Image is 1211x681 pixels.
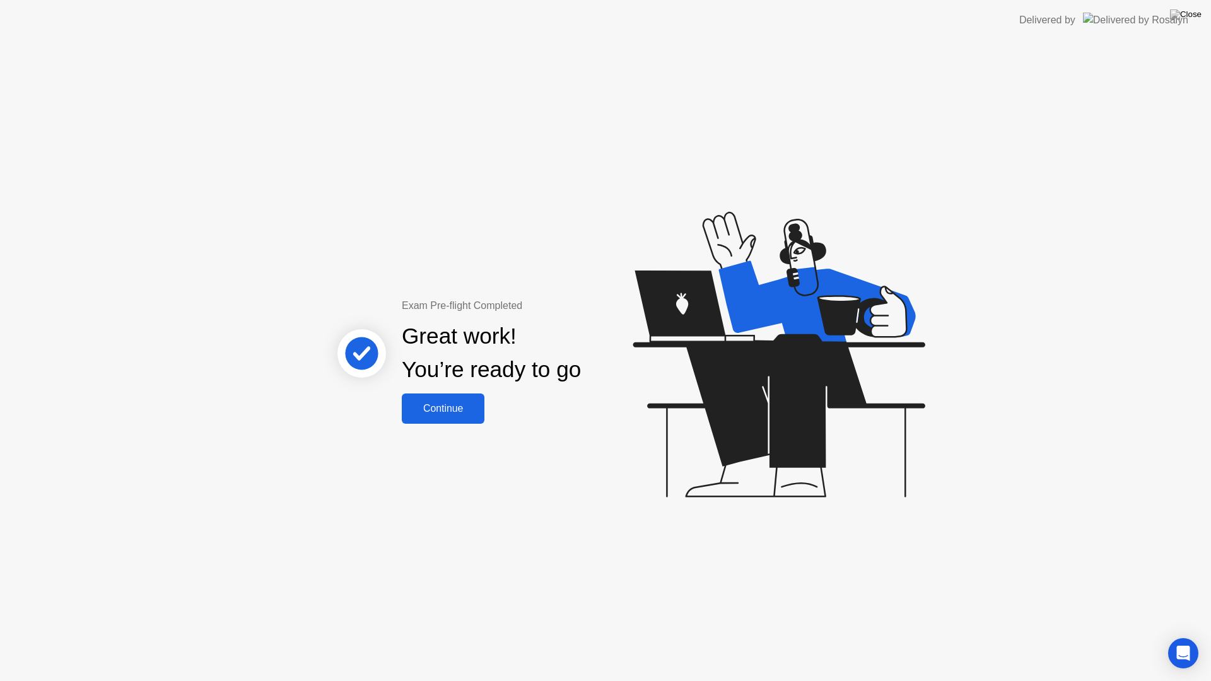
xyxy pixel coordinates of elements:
div: Continue [406,403,481,414]
img: Delivered by Rosalyn [1083,13,1188,27]
div: Delivered by [1019,13,1075,28]
div: Exam Pre-flight Completed [402,298,662,313]
div: Great work! You’re ready to go [402,320,581,387]
img: Close [1170,9,1202,20]
button: Continue [402,393,484,424]
div: Open Intercom Messenger [1168,638,1198,668]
